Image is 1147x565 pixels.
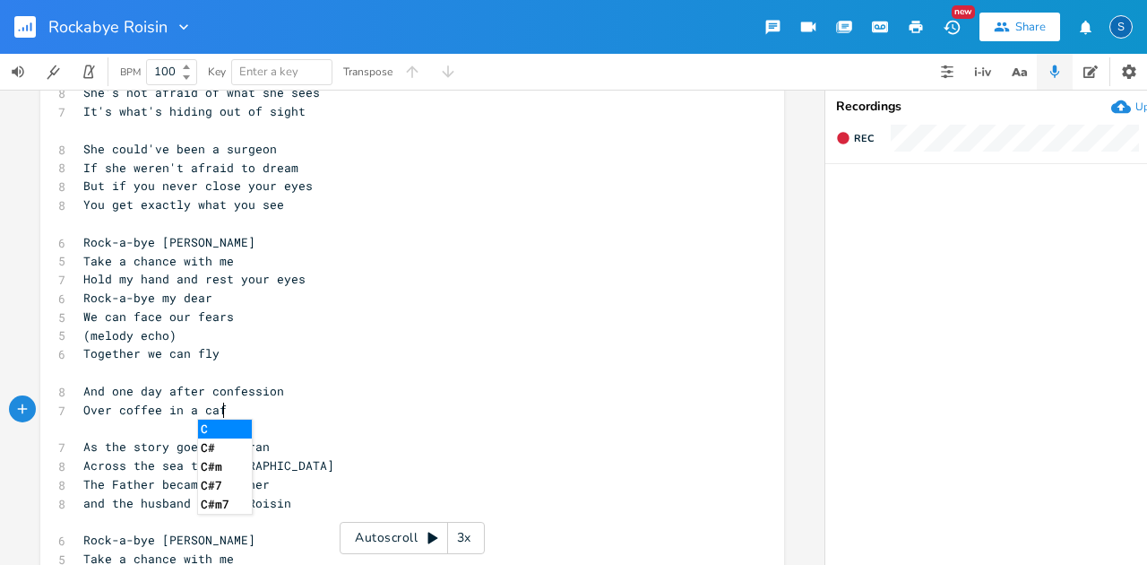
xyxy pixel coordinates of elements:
[83,141,277,157] span: She could've been a surgeon
[83,309,234,325] span: We can face our fears
[979,13,1060,41] button: Share
[198,476,252,495] li: C#7
[343,66,392,77] div: Transpose
[952,5,975,19] div: New
[83,84,320,100] span: She's not afraid of what she sees
[854,132,874,145] span: Rec
[83,178,313,194] span: But if you never close your eyes
[83,196,284,213] span: You get exactly what you see
[83,327,177,343] span: (melody echo)
[83,495,291,511] span: and the husband of Dr. Roisin
[239,64,298,80] span: Enter a key
[1109,6,1133,48] button: S
[340,522,485,554] div: Autoscroll
[83,532,255,548] span: Rock-a-bye [PERSON_NAME]
[829,124,881,152] button: Rec
[120,67,141,77] div: BPM
[83,271,306,287] span: Hold my hand and rest your eyes
[83,253,234,269] span: Take a chance with me
[83,457,334,474] span: Across the sea to [GEOGRAPHIC_DATA]
[934,11,970,43] button: New
[83,103,306,119] span: It's what's hiding out of sight
[83,476,270,492] span: The Father became a father
[83,160,298,176] span: If she weren't afraid to dream
[83,234,255,250] span: Rock-a-bye [PERSON_NAME]
[83,383,284,399] span: And one day after confession
[83,345,220,361] span: Together we can fly
[448,522,480,554] div: 3x
[198,439,252,457] li: C#
[198,495,252,514] li: C#m7
[83,402,227,418] span: Over coffee in a caf
[198,420,252,439] li: C
[48,19,168,35] span: Rockabye Roisin
[198,457,252,476] li: C#m
[1109,15,1133,39] div: Sarah Cade Music
[208,66,226,77] div: Key
[83,439,270,455] span: As the story goes they ran
[1015,19,1046,35] div: Share
[83,290,212,306] span: Rock-a-bye my dear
